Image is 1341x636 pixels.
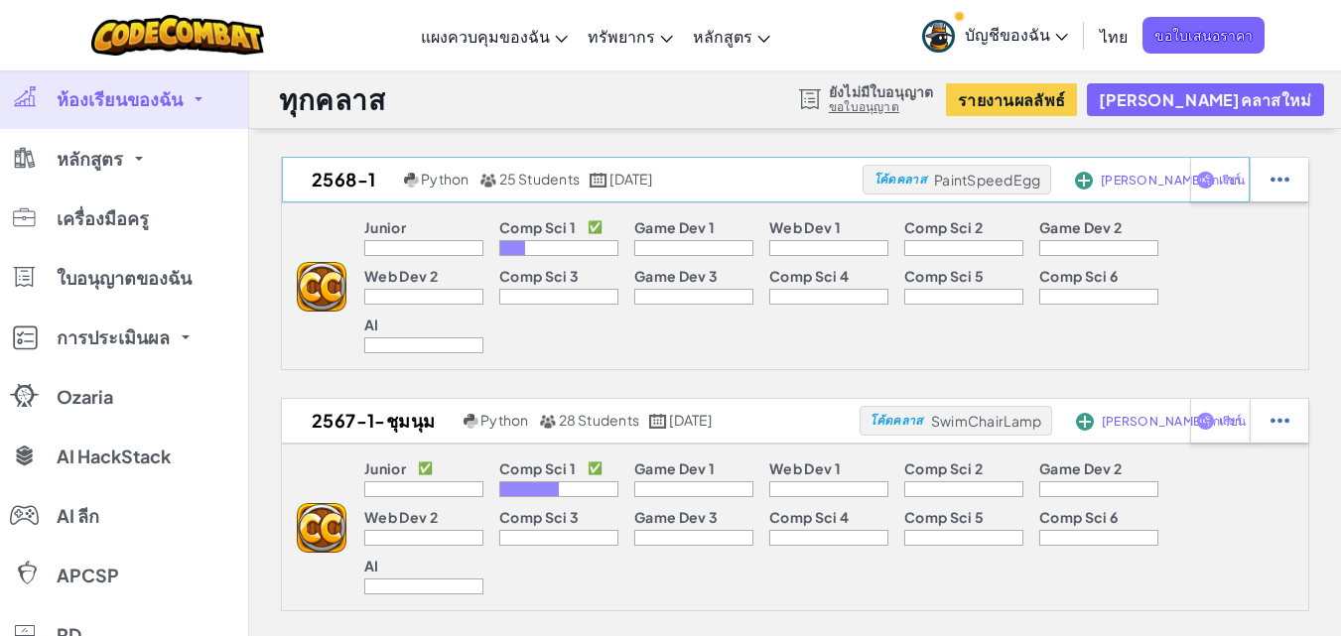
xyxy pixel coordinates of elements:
[946,83,1077,116] button: รายงานผลลัพธ์
[1196,171,1215,189] img: IconShare_Purple.svg
[1196,412,1215,430] img: IconShare_Purple.svg
[57,447,171,465] span: AI HackStack
[1087,83,1323,116] button: [PERSON_NAME]คลาสใหม่
[769,509,849,525] p: Comp Sci 4
[57,150,123,168] span: หลักสูตร
[1039,509,1118,525] p: Comp Sci 6
[499,460,576,476] p: Comp Sci 1
[829,83,934,99] span: ยังไม่มีใบอนุญาต
[634,460,715,476] p: Game Dev 1
[904,509,984,525] p: Comp Sci 5
[364,219,406,235] p: Junior
[364,558,379,573] p: AI
[934,171,1040,189] span: PaintSpeedEgg
[282,406,459,436] h2: 2567-1-ชุมนุม
[297,262,346,312] img: logo
[829,99,934,115] a: ขอใบอนุญาต
[1075,172,1093,190] img: IconAddStudents.svg
[588,26,655,47] span: ทรัพยากร
[499,509,579,525] p: Comp Sci 3
[1271,412,1289,430] img: IconStudentEllipsis.svg
[588,460,603,476] p: ✅
[418,460,433,476] p: ✅
[1142,17,1265,54] a: ขอใบเสนอราคา
[421,26,550,47] span: แผงควบคุมของฉัน
[57,90,183,108] span: ห้องเรียนของฉัน
[464,414,478,429] img: python.png
[1102,416,1246,428] span: [PERSON_NAME]นักเรียน
[1219,415,1242,427] span: แชร์
[282,406,860,436] a: 2567-1-ชุมนุม Python 28 Students [DATE]
[1039,219,1122,235] p: Game Dev 2
[870,415,922,427] span: โค้ดคลาส
[421,170,469,188] span: Python
[539,414,557,429] img: MultipleUsers.png
[769,268,849,284] p: Comp Sci 4
[588,219,603,235] p: ✅
[769,219,841,235] p: Web Dev 1
[769,460,841,476] p: Web Dev 1
[922,20,955,53] img: avatar
[479,173,497,188] img: MultipleUsers.png
[282,165,399,194] h2: 2568-1
[279,80,385,118] h1: ทุกคลาส
[1039,268,1118,284] p: Comp Sci 6
[57,328,170,346] span: การประเมินผล
[1090,9,1138,63] a: ไทย
[683,9,780,63] a: หลักสูตร
[559,411,640,429] span: 28 Students
[1100,26,1128,47] span: ไทย
[873,174,926,186] span: โค้ดคลาส
[480,411,528,429] span: Python
[1039,460,1122,476] p: Game Dev 2
[499,170,581,188] span: 25 Students
[669,411,712,429] span: [DATE]
[364,317,379,332] p: AI
[1271,171,1289,189] img: IconStudentEllipsis.svg
[609,170,652,188] span: [DATE]
[1219,174,1242,186] span: แชร์
[634,219,715,235] p: Game Dev 1
[404,173,419,188] img: python.png
[499,219,576,235] p: Comp Sci 1
[364,268,438,284] p: Web Dev 2
[965,24,1068,45] span: บัญชีของฉัน
[1076,413,1094,431] img: IconAddStudents.svg
[91,15,265,56] img: CodeCombat logo
[634,509,718,525] p: Game Dev 3
[364,509,438,525] p: Web Dev 2
[57,388,113,406] span: Ozaria
[499,268,579,284] p: Comp Sci 3
[649,414,667,429] img: calendar.svg
[282,165,863,194] a: 2568-1 Python 25 Students [DATE]
[904,268,984,284] p: Comp Sci 5
[904,460,983,476] p: Comp Sci 2
[931,412,1041,430] span: SwimChairLamp
[297,503,346,553] img: logo
[904,219,983,235] p: Comp Sci 2
[1101,175,1245,187] span: [PERSON_NAME]นักเรียน
[693,26,752,47] span: หลักสูตร
[411,9,578,63] a: แผงควบคุมของฉัน
[57,269,192,287] span: ใบอนุญาตของฉัน
[57,507,99,525] span: AI ลีก
[590,173,607,188] img: calendar.svg
[364,460,406,476] p: Junior
[578,9,683,63] a: ทรัพยากร
[912,4,1078,66] a: บัญชีของฉัน
[57,209,149,227] span: เครื่องมือครู
[634,268,718,284] p: Game Dev 3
